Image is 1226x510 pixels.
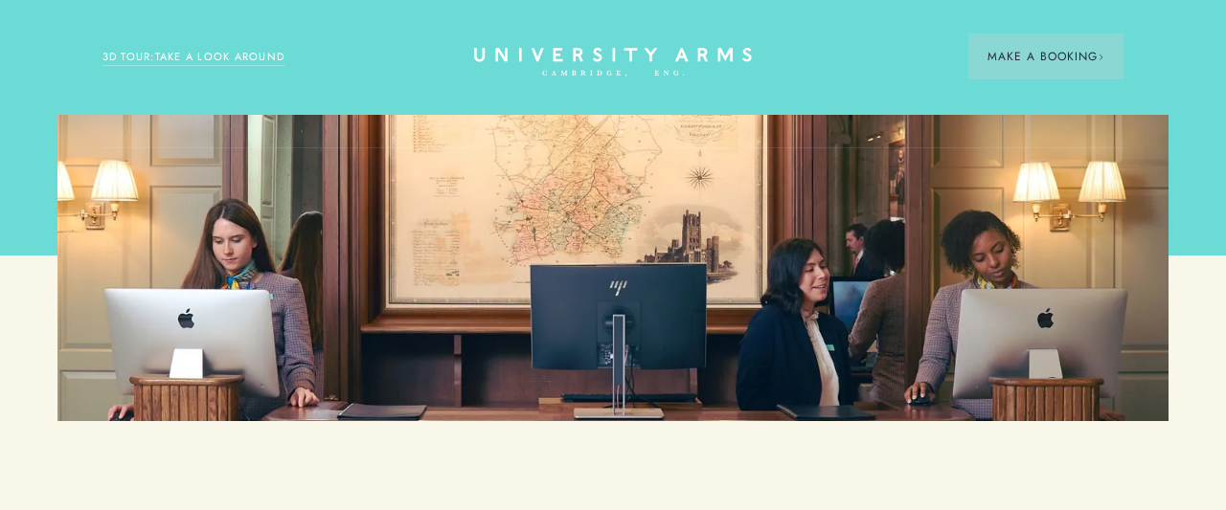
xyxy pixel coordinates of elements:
[968,33,1124,79] button: Make a BookingArrow icon
[474,48,752,78] a: Home
[1098,54,1104,60] img: Arrow icon
[988,48,1104,65] span: Make a Booking
[102,49,285,66] a: 3D TOUR:TAKE A LOOK AROUND
[57,115,1169,421] img: image-5623dd55eb3be5e1f220c14097a2109fa32372e4-2048x1119-jpg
